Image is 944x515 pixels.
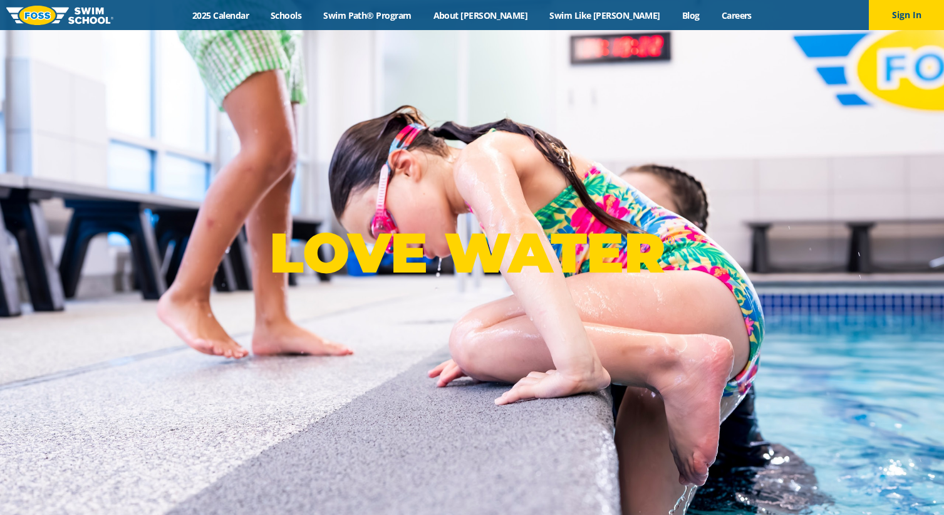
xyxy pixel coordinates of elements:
[539,9,672,21] a: Swim Like [PERSON_NAME]
[710,9,762,21] a: Careers
[665,232,675,247] sup: ®
[182,9,260,21] a: 2025 Calendar
[6,6,113,25] img: FOSS Swim School Logo
[671,9,710,21] a: Blog
[422,9,539,21] a: About [PERSON_NAME]
[313,9,422,21] a: Swim Path® Program
[269,219,675,286] p: LOVE WATER
[260,9,313,21] a: Schools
